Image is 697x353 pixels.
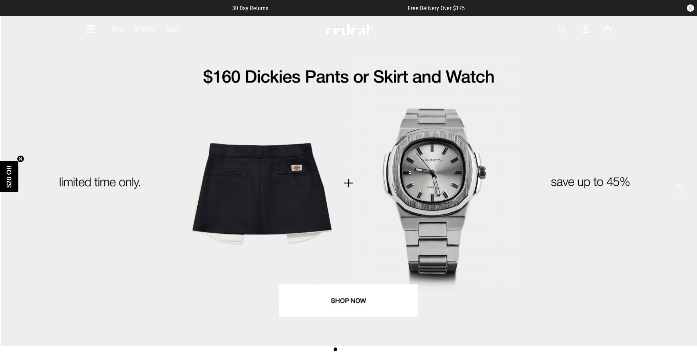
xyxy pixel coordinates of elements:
a: Men [112,26,123,33]
img: Redrat logo [325,24,374,35]
button: Next slide [675,182,685,198]
span: 30 Day Returns [232,5,268,12]
button: Close teaser [17,155,24,163]
a: Women [135,26,154,33]
span: $20 Off [6,165,13,188]
a: Sale [166,26,178,33]
iframe: Customer reviews powered by Trustpilot [283,4,393,12]
span: Free Delivery Over $175 [408,5,465,12]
